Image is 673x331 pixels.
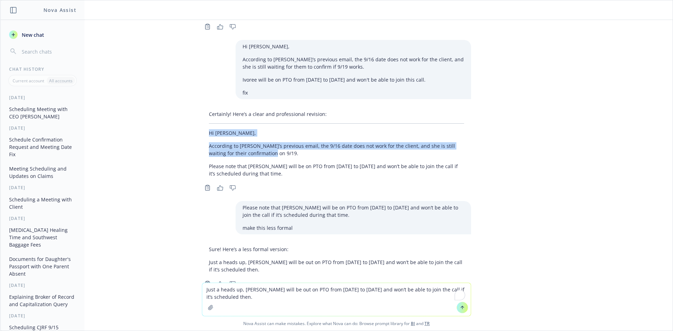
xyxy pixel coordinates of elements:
div: [DATE] [1,125,84,131]
button: Explaining Broker of Record and Capitalization Query [6,291,79,310]
p: Hi [PERSON_NAME], [209,129,464,137]
button: New chat [6,28,79,41]
p: Hi [PERSON_NAME], [243,43,464,50]
div: [DATE] [1,313,84,319]
svg: Copy to clipboard [204,281,211,287]
div: [DATE] [1,95,84,101]
input: Search chats [20,47,76,56]
p: According to [PERSON_NAME]’s previous email, the 9/16 date does not work for the client, and she ... [243,56,464,70]
p: Sure! Here’s a less formal version: [209,246,464,253]
button: Thumbs down [227,279,238,289]
p: Current account [13,78,44,84]
p: Certainly! Here’s a clear and professional revision: [209,110,464,118]
p: Ivoree will be on PTO from [DATE] to [DATE] and won't be able to join this call. [243,76,464,83]
h1: Nova Assist [43,6,76,14]
p: According to [PERSON_NAME]’s previous email, the 9/16 date does not work for the client, and she ... [209,142,464,157]
p: fix [243,89,464,96]
p: Please note that [PERSON_NAME] will be on PTO from [DATE] to [DATE] and won’t be able to join the... [209,163,464,177]
span: New chat [20,31,44,39]
textarea: To enrich screen reader interactions, please activate Accessibility in Grammarly extension settings [202,283,471,316]
a: BI [411,320,415,326]
button: Thumbs down [227,22,238,32]
p: All accounts [49,78,73,84]
div: Chat History [1,66,84,72]
a: TR [424,320,430,326]
p: Just a heads up, [PERSON_NAME] will be out on PTO from [DATE] to [DATE] and won’t be able to join... [209,258,464,273]
div: [DATE] [1,185,84,191]
p: Please note that [PERSON_NAME] will be on PTO from [DATE] to [DATE] and won’t be able to join the... [243,204,464,219]
button: Schedule Confirmation Request and Meeting Date Fix [6,134,79,160]
button: [MEDICAL_DATA] Healing Time and Southwest Baggage Fees [6,224,79,250]
div: [DATE] [1,215,84,221]
div: [DATE] [1,282,84,288]
svg: Copy to clipboard [204,23,211,30]
button: Documents for Daughter's Passport with One Parent Absent [6,253,79,280]
button: Thumbs down [227,183,238,193]
button: Meeting Scheduling and Updates on Claims [6,163,79,182]
span: Nova Assist can make mistakes. Explore what Nova can do: Browse prompt library for and [3,316,670,331]
button: Scheduling Meeting with CEO [PERSON_NAME] [6,103,79,122]
button: Scheduling a Meeting with Client [6,194,79,213]
svg: Copy to clipboard [204,185,211,191]
p: make this less formal [243,224,464,232]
